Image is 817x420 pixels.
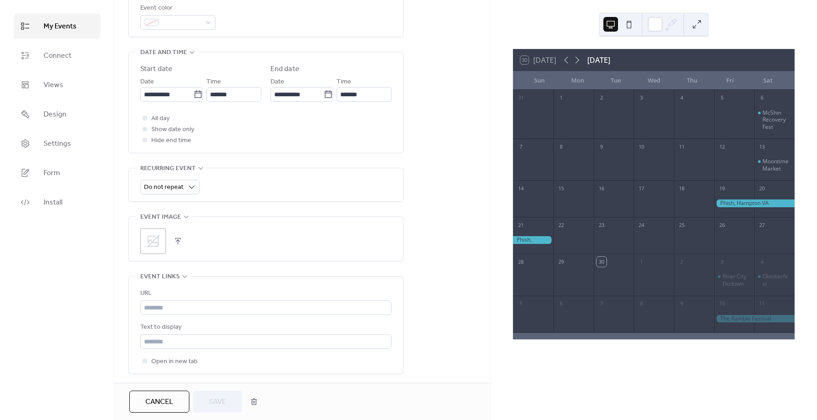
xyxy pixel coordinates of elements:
[337,77,351,88] span: Time
[723,273,751,287] div: River City Flodown
[636,257,646,267] div: 1
[140,163,196,174] span: Recurring event
[140,228,166,254] div: ;
[516,257,526,267] div: 28
[516,299,526,309] div: 5
[516,93,526,103] div: 31
[677,183,687,193] div: 18
[14,72,100,97] a: Views
[151,113,170,124] span: All day
[516,142,526,152] div: 7
[596,299,607,309] div: 7
[516,183,526,193] div: 14
[558,72,596,90] div: Mon
[44,109,66,120] span: Design
[14,190,100,215] a: Install
[140,77,154,88] span: Date
[636,220,646,230] div: 24
[14,102,100,127] a: Design
[762,109,791,131] div: McShin Recovery Fest
[151,135,191,146] span: Hide end time
[749,72,787,90] div: Sat
[677,299,687,309] div: 9
[513,236,553,244] div: Phish, Hampton VA
[754,158,795,172] div: Moontime Market
[140,322,390,333] div: Text to display
[717,299,727,309] div: 10
[596,257,607,267] div: 30
[14,43,100,68] a: Connect
[516,220,526,230] div: 21
[757,93,767,103] div: 6
[717,257,727,267] div: 3
[556,183,566,193] div: 15
[140,271,180,282] span: Event links
[44,50,72,61] span: Connect
[596,93,607,103] div: 2
[636,299,646,309] div: 8
[140,288,390,299] div: URL
[44,197,62,208] span: Install
[596,72,635,90] div: Tue
[717,142,727,152] div: 12
[677,257,687,267] div: 2
[270,77,284,88] span: Date
[717,220,727,230] div: 26
[140,3,214,14] div: Event color
[44,21,77,32] span: My Events
[44,168,60,179] span: Form
[754,273,795,287] div: Oktoberfest
[556,93,566,103] div: 1
[587,55,610,66] div: [DATE]
[635,72,673,90] div: Wed
[714,315,795,323] div: The Ramble Festival
[757,220,767,230] div: 27
[140,212,181,223] span: Event image
[757,183,767,193] div: 20
[556,220,566,230] div: 22
[596,183,607,193] div: 16
[14,14,100,39] a: My Events
[270,64,299,75] div: End date
[556,257,566,267] div: 29
[677,142,687,152] div: 11
[596,142,607,152] div: 9
[44,138,71,149] span: Settings
[145,397,173,408] span: Cancel
[44,80,63,91] span: Views
[677,93,687,103] div: 4
[757,257,767,267] div: 4
[717,183,727,193] div: 19
[673,72,711,90] div: Thu
[711,72,749,90] div: Fri
[206,77,221,88] span: Time
[140,64,172,75] div: Start date
[757,299,767,309] div: 11
[762,158,791,172] div: Moontime Market
[14,131,100,156] a: Settings
[717,93,727,103] div: 5
[677,220,687,230] div: 25
[762,273,791,287] div: Oktoberfest
[14,160,100,185] a: Form
[151,356,198,367] span: Open in new tab
[151,124,194,135] span: Show date only
[636,142,646,152] div: 10
[140,47,187,58] span: Date and time
[757,142,767,152] div: 13
[129,391,189,413] button: Cancel
[754,109,795,131] div: McShin Recovery Fest
[714,199,795,207] div: Phish, Hampton VA
[144,181,183,193] span: Do not repeat
[596,220,607,230] div: 23
[636,93,646,103] div: 3
[636,183,646,193] div: 17
[556,299,566,309] div: 6
[556,142,566,152] div: 8
[714,273,755,287] div: River City Flodown
[520,72,558,90] div: Sun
